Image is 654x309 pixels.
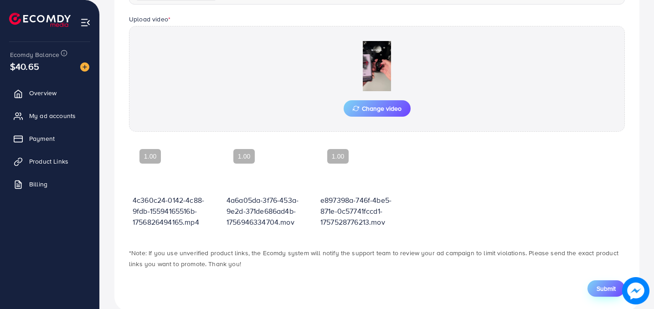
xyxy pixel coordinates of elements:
a: Billing [7,175,93,193]
a: Payment [7,129,93,148]
span: Billing [29,180,47,189]
img: logo [9,13,71,27]
a: Product Links [7,152,93,170]
img: image [622,277,649,304]
a: Overview [7,84,93,102]
p: 4a6a05da-3f76-453a-9e2d-371de686ad4b-1756946334704.mov [227,195,313,227]
img: menu [80,17,91,28]
p: *Note: If you use unverified product links, the Ecomdy system will notify the support team to rev... [129,247,625,269]
img: Preview Image [331,41,422,91]
img: image [80,62,89,72]
a: My ad accounts [7,107,93,125]
span: My ad accounts [29,111,76,120]
span: Change video [353,105,402,112]
p: e897398a-746f-4be5-871e-0c57741fccd1-1757528776213.mov [320,195,407,227]
label: Upload video [129,15,170,24]
span: Payment [29,134,55,143]
span: Ecomdy Balance [10,50,59,59]
span: $40.65 [10,60,39,73]
span: Product Links [29,157,68,166]
button: Submit [587,280,625,297]
span: Submit [597,284,616,293]
button: Change video [344,100,411,117]
p: 4c360c24-0142-4c88-9fdb-15594165516b-1756826494165.mp4 [133,195,219,227]
span: Overview [29,88,57,98]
